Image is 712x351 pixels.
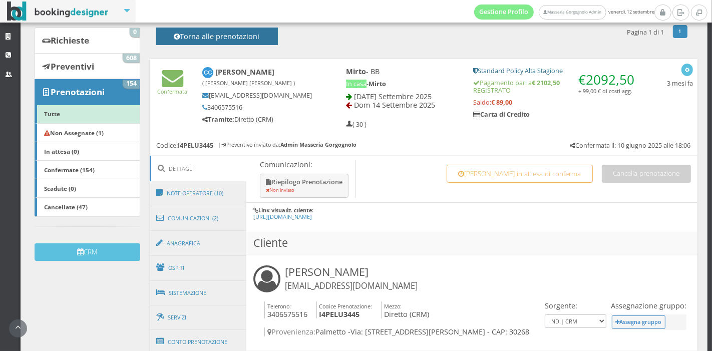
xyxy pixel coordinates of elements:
h3: [PERSON_NAME] [285,265,418,291]
a: Note Operatore (10) [150,180,247,206]
b: Confermate (154) [44,166,95,174]
span: Provenienza: [267,327,315,336]
h5: - [346,80,460,88]
h5: Standard Policy Alta Stagione [473,67,638,75]
span: 2092,50 [586,71,634,89]
small: Mezzo: [384,302,402,310]
h5: Pagamento pari a REGISTRATO [473,79,638,94]
span: Dom 14 Settembre 2025 [354,100,435,110]
a: Tutte [35,105,140,124]
p: Comunicazioni: [260,160,350,169]
button: Riepilogo Prenotazione Non inviato [260,174,348,198]
h5: 3406575516 [202,104,312,111]
a: Scadute (0) [35,179,140,198]
a: Masseria Gorgognolo Admin [539,5,606,20]
b: Link visualiz. cliente: [258,206,313,214]
h5: ( 30 ) [346,121,367,128]
h4: Diretto (CRM) [381,301,429,319]
img: BookingDesigner.com [7,2,109,21]
a: Prenotazioni 154 [35,79,140,105]
h5: 3 mesi fa [667,80,693,87]
b: Prenotazioni [51,86,105,98]
a: Confermate (154) [35,160,140,179]
span: 608 [123,54,140,63]
a: Anagrafica [150,230,247,256]
span: [DATE] Settembre 2025 [354,92,432,101]
button: Cancella prenotazione [602,165,691,182]
b: I4PELU3445 [319,309,360,319]
a: Dettagli [150,156,247,181]
h5: [EMAIL_ADDRESS][DOMAIN_NAME] [202,92,312,99]
span: 0 [130,28,140,37]
h3: Cliente [246,232,697,254]
span: In casa [346,80,367,88]
small: Codice Prenotazione: [319,302,372,310]
small: ( [PERSON_NAME] [PERSON_NAME] ) [202,79,295,87]
a: Sistemazione [150,280,247,306]
a: Comunicazioni (2) [150,205,247,231]
button: Assegna gruppo [612,315,665,329]
small: [EMAIL_ADDRESS][DOMAIN_NAME] [285,280,418,291]
b: Carta di Credito [473,110,530,119]
small: Telefono: [267,302,291,310]
span: - CAP: 30268 [487,327,529,336]
h5: Diretto (CRM) [202,116,312,123]
strong: € 2102,50 [532,79,560,87]
b: Cancellate (47) [44,203,88,211]
h4: Assegnazione gruppo: [611,301,686,310]
small: + 99,00 € di costi agg. [578,87,632,95]
a: 1 [673,25,687,38]
b: Preventivi [51,61,94,72]
h6: | Preventivo inviato da: [218,142,357,148]
h5: Saldo: [473,99,638,106]
a: Non Assegnate (1) [35,123,140,142]
span: € [578,71,634,89]
a: In attesa (0) [35,142,140,161]
b: Mirto [346,67,366,76]
small: Non inviato [266,187,294,193]
button: [PERSON_NAME] in attesa di conferma [447,165,593,182]
button: Torna alle prenotazioni [156,28,278,45]
img: Carolina Campi [202,67,214,79]
button: CRM [35,243,140,261]
a: Cancellate (47) [35,198,140,217]
b: [PERSON_NAME] [202,67,295,87]
a: Preventivi 608 [35,53,140,79]
b: Admin Masseria Gorgognolo [280,141,357,148]
span: Via: [STREET_ADDRESS][PERSON_NAME] [350,327,485,336]
h4: - BB [346,67,460,76]
b: I4PELU3445 [178,141,213,150]
b: Non Assegnate (1) [44,129,104,137]
a: Richieste 0 [35,28,140,54]
a: Confermata [158,80,188,95]
h5: Pagina 1 di 1 [627,29,664,36]
h4: Sorgente: [545,301,606,310]
span: venerdì, 12 settembre [474,5,654,20]
b: Richieste [51,35,89,46]
b: Mirto [369,80,386,88]
b: In attesa (0) [44,147,79,155]
h4: Torna alle prenotazioni [167,32,266,48]
b: Tramite: [202,115,234,124]
b: Scadute (0) [44,184,76,192]
a: [URL][DOMAIN_NAME] [253,213,312,220]
b: Tutte [44,110,60,118]
strong: € 89,00 [491,98,512,107]
span: 154 [123,80,140,89]
h4: Palmetto - [264,327,542,336]
h5: Confermata il: 10 giugno 2025 alle 18:06 [570,142,691,149]
h4: 3406575516 [264,301,307,319]
a: Servizi [150,305,247,330]
a: Gestione Profilo [474,5,534,20]
a: Ospiti [150,255,247,281]
h5: Codice: [156,142,213,149]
